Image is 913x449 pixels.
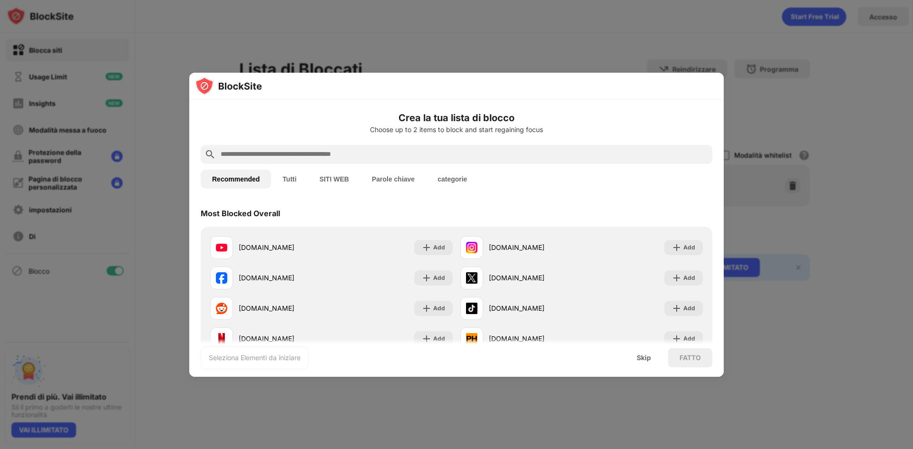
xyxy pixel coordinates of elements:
[637,354,651,362] div: Skip
[433,243,445,252] div: Add
[239,334,331,344] div: [DOMAIN_NAME]
[201,111,712,125] h6: Crea la tua lista di blocco
[680,354,701,362] div: FATTO
[683,243,695,252] div: Add
[489,242,582,252] div: [DOMAIN_NAME]
[489,273,582,283] div: [DOMAIN_NAME]
[239,303,331,313] div: [DOMAIN_NAME]
[683,334,695,344] div: Add
[426,170,478,189] button: categorie
[201,209,280,218] div: Most Blocked Overall
[489,334,582,344] div: [DOMAIN_NAME]
[216,272,227,284] img: favicons
[683,273,695,283] div: Add
[195,76,262,96] img: logo-blocksite.svg
[239,242,331,252] div: [DOMAIN_NAME]
[433,304,445,313] div: Add
[466,303,477,314] img: favicons
[360,170,426,189] button: Parole chiave
[308,170,360,189] button: SITI WEB
[201,126,712,134] div: Choose up to 2 items to block and start regaining focus
[433,334,445,344] div: Add
[466,242,477,253] img: favicons
[201,170,271,189] button: Recommended
[466,272,477,284] img: favicons
[216,333,227,344] img: favicons
[489,303,582,313] div: [DOMAIN_NAME]
[239,273,331,283] div: [DOMAIN_NAME]
[433,273,445,283] div: Add
[271,170,308,189] button: Tutti
[209,353,301,363] div: Seleziona Elementi da iniziare
[216,242,227,253] img: favicons
[466,333,477,344] img: favicons
[683,304,695,313] div: Add
[204,149,216,160] img: search.svg
[216,303,227,314] img: favicons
